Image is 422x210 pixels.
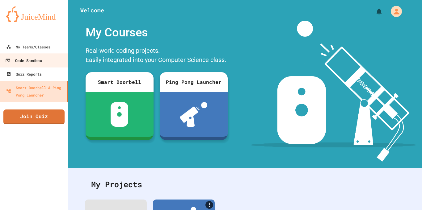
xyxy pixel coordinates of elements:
img: banner-image-my-projects.png [251,21,416,162]
div: Quiz Reports [6,70,42,78]
div: Smart Doorbell & Ping Pong Launcher [6,84,64,99]
a: More [205,201,213,209]
div: My Projects [85,172,405,196]
a: Join Quiz [3,109,65,124]
img: sdb-white.svg [111,102,128,127]
div: Code Sandbox [5,57,42,64]
div: My Teams/Classes [6,43,50,51]
div: My Notifications [364,6,384,17]
img: logo-orange.svg [6,6,62,22]
div: My Courses [82,21,231,44]
div: My Account [384,4,403,19]
div: Smart Doorbell [86,72,154,92]
img: ppl-with-ball.png [180,102,207,127]
div: Ping Pong Launcher [160,72,228,92]
div: Real-world coding projects. Easily integrated into your Computer Science class. [82,44,231,68]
